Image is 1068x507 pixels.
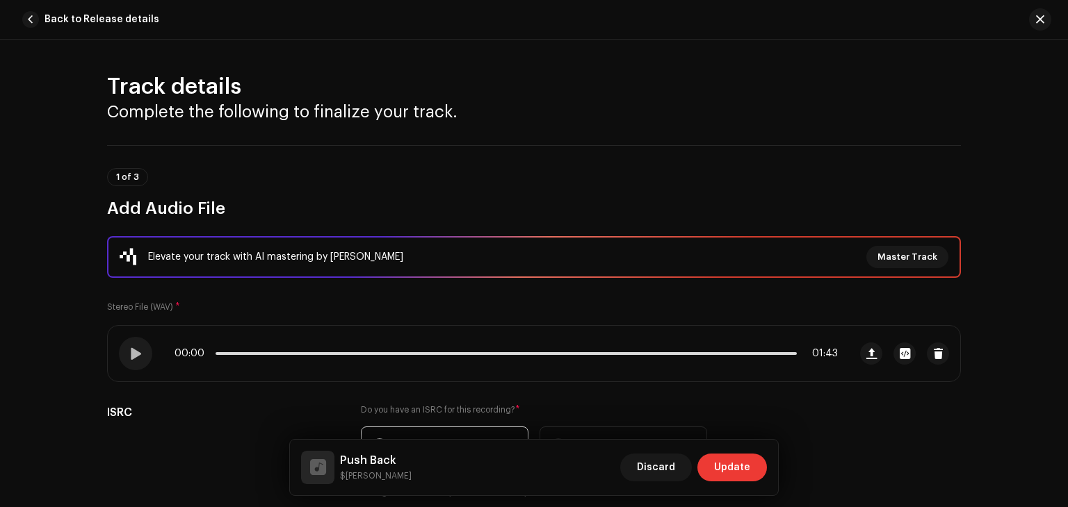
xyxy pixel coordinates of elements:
small: Push Back [340,469,412,483]
span: Discard [637,454,675,481]
h3: Add Audio File [107,197,961,219]
span: Master Track [877,243,937,271]
button: Discard [620,454,692,481]
p: No [398,438,410,452]
p: Yes [576,438,592,452]
label: Do you have an ISRC for this recording? [361,404,707,415]
div: Elevate your track with AI mastering by [PERSON_NAME] [148,249,403,265]
button: Master Track [866,246,948,268]
h2: Track details [107,73,961,101]
span: Update [714,454,750,481]
h5: Push Back [340,452,412,469]
h3: Complete the following to finalize your track. [107,101,961,123]
span: 01:43 [802,348,838,359]
button: Update [697,454,767,481]
h5: ISRC [107,404,339,421]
